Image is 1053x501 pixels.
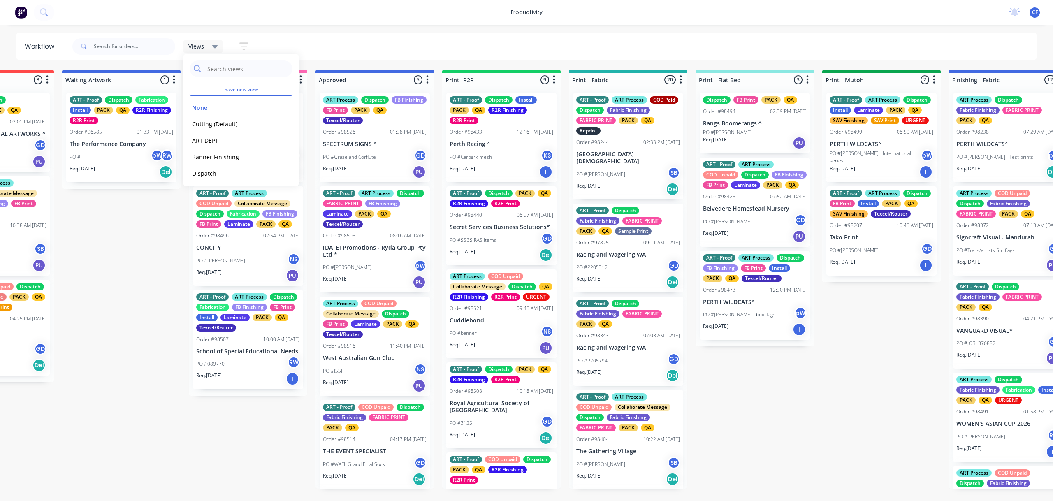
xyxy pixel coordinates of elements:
[956,117,976,124] div: PACK
[320,186,430,293] div: ART - ProofART ProcessDispatchFABRIC PRINTFB FinishingLaminatePACKQATexcel/RouterOrder #9850508:1...
[794,307,807,319] div: pW
[725,275,739,282] div: QA
[196,314,218,321] div: Install
[703,264,738,272] div: FB Finishing
[830,234,933,241] p: Tako Print
[256,220,276,228] div: PACK
[390,232,427,239] div: 08:16 AM [DATE]
[612,207,639,214] div: Dispatch
[576,117,616,124] div: FABRIC PRINT
[32,155,46,168] div: PU
[871,117,899,124] div: SAV Print
[703,161,735,168] div: ART - Proof
[830,150,921,165] p: PO #[PERSON_NAME] - International series
[703,230,728,237] p: Req. [DATE]
[541,232,553,245] div: GD
[508,283,536,290] div: Dispatch
[450,190,482,197] div: ART - Proof
[70,128,102,136] div: Order #96585
[446,269,557,359] div: ART ProcessCOD UnpaidCollaborate MessageDispatchQAR2R FinishingR2R PrintURGENTOrder #9852109:45 A...
[323,244,427,258] p: [DATE] Promotions - Ryda Group Pty Ltd *
[573,93,683,199] div: ART - ProofART ProcessCOD PaidDispatchFabric FinishingFABRIC PRINTPACKQAReprintOrder #9824402:33 ...
[361,96,389,104] div: Dispatch
[323,153,376,161] p: PO #Grazeland Corflute
[956,247,1015,254] p: PO #Trails/artists 5m flags
[70,165,95,172] p: Req. [DATE]
[159,165,172,179] div: Del
[666,276,679,289] div: Del
[668,167,680,179] div: SB
[703,171,738,179] div: COD Unpaid
[703,181,728,189] div: FB Print
[703,96,731,104] div: Dispatch
[15,6,27,19] img: Factory
[414,260,427,272] div: pW
[232,293,267,301] div: ART Process
[224,220,253,228] div: Laminate
[703,275,722,282] div: PACK
[323,264,372,271] p: PO #[PERSON_NAME]
[956,283,989,290] div: ART - Proof
[576,107,604,114] div: Dispatch
[576,264,608,271] p: PO #P205312
[539,248,552,262] div: Del
[573,204,683,293] div: ART - ProofDispatchFabric FinishingFABRIC PRINTPACKQASample PrintOrder #9782509:11 AM [DATE]Racin...
[196,210,224,218] div: Dispatch
[576,300,609,307] div: ART - Proof
[9,293,29,301] div: PACK
[66,93,176,182] div: ART - ProofDispatchFabricationInstallPACKQAR2R FinishingR2R PrintOrder #9658501:33 PM [DATE]The P...
[323,190,355,197] div: ART - Proof
[576,251,680,258] p: Racing and Wagering WA
[830,210,868,218] div: SAV Finishing
[903,96,931,104] div: Dispatch
[576,310,619,318] div: Fabric Finishing
[826,186,937,276] div: ART - ProofART ProcessDispatchFB PrintInstallPACKQASAV FinishingTexcel/RouterOrder #9820710:45 AM...
[234,200,290,207] div: Collaborate Message
[830,141,933,148] p: PERTH WILDCATS^
[999,210,1018,218] div: PACK
[622,217,662,225] div: FABRIC PRINT
[161,149,173,162] div: RW
[116,107,130,114] div: QA
[576,139,609,146] div: Order #98244
[450,107,469,114] div: PACK
[196,293,229,301] div: ART - Proof
[450,273,485,280] div: ART Process
[956,293,1000,301] div: Fabric Finishing
[232,304,267,311] div: FB Finishing
[741,171,769,179] div: Dispatch
[919,259,932,272] div: I
[262,210,297,218] div: FB Finishing
[414,149,427,162] div: GD
[190,103,277,112] button: None
[196,257,245,264] p: PO #[PERSON_NAME]
[902,117,929,124] div: URGENT
[227,210,260,218] div: Fabrication
[253,314,272,321] div: PACK
[539,165,552,179] div: I
[190,83,292,96] button: Save new view
[105,96,132,104] div: Dispatch
[137,128,173,136] div: 01:33 PM [DATE]
[738,254,774,262] div: ART Process
[700,158,810,247] div: ART - ProofART ProcessCOD UnpaidDispatchFB FinishingFB PrintLaminatePACKQAOrder #9842507:52 AM [D...
[358,190,394,197] div: ART Process
[777,254,804,262] div: Dispatch
[619,117,638,124] div: PACK
[830,117,868,124] div: SAV Finishing
[11,200,36,207] div: FB Print
[865,96,900,104] div: ART Process
[992,283,1019,290] div: Dispatch
[488,107,527,114] div: R2R Finishing
[703,286,735,294] div: Order #98473
[703,129,752,136] p: PO #[PERSON_NAME]
[700,251,810,340] div: ART - ProofART ProcessDispatchFB FinishingFB PrintInstallPACKQATexcel/RouterOrder #9847312:30 PM ...
[576,151,680,165] p: [GEOGRAPHIC_DATA][DEMOGRAPHIC_DATA]
[830,165,855,172] p: Req. [DATE]
[70,141,173,148] p: The Performance Company
[830,107,851,114] div: Install
[196,304,229,311] div: Fabrication
[742,275,782,282] div: Texcel/Router
[612,96,647,104] div: ART Process
[355,210,374,218] div: PACK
